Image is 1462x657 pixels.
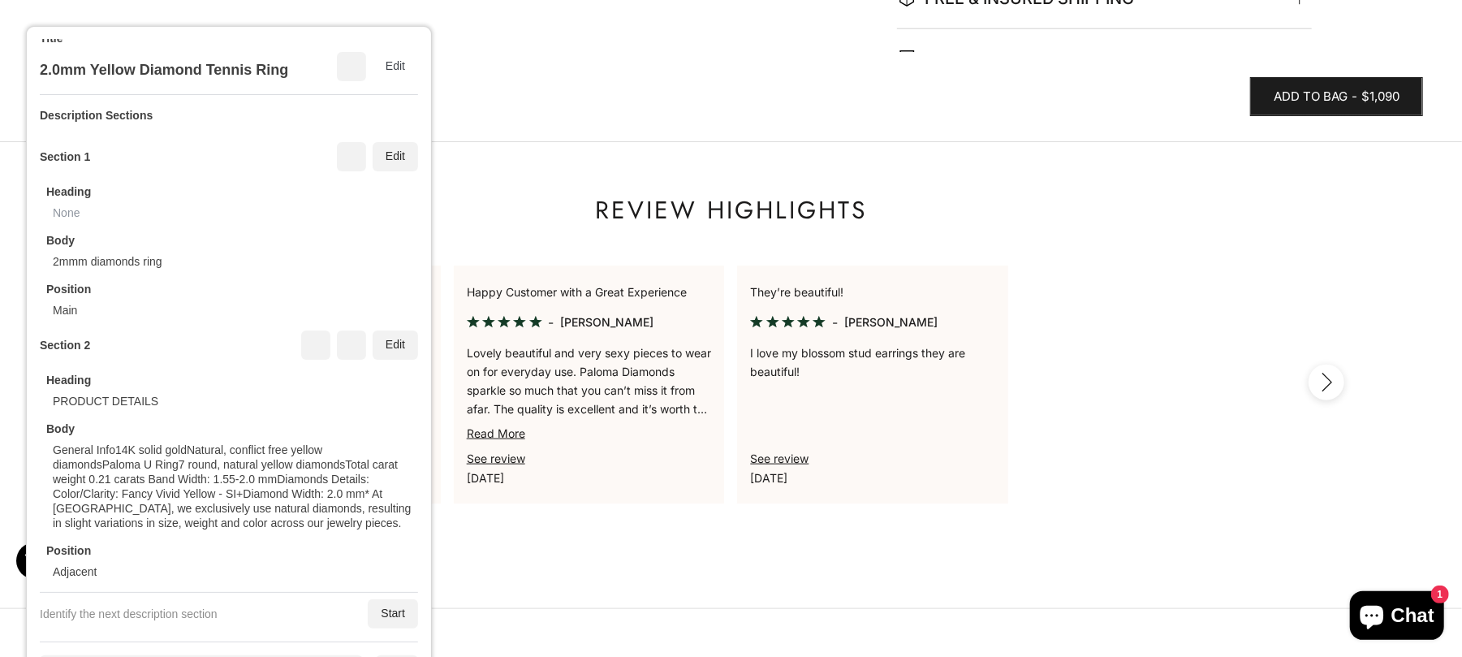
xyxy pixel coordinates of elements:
p: They’re beautiful! [750,283,995,301]
span: RETURNS & WARRANTY [897,45,1113,73]
p: [PERSON_NAME] [561,313,654,332]
div: Delete [337,52,366,81]
div: 2mmm diamonds ring [53,254,162,269]
inbox-online-store-chat: Shopify online store chat [1345,591,1449,644]
div: Section 2 [40,338,90,352]
span: Add to bag [1274,87,1348,107]
a: Read More [467,426,525,440]
div: 2.0mm Yellow Diamond Tennis Ring [40,61,288,79]
p: I love my blossom stud earrings they are beautiful! [750,344,995,381]
div: Position [46,543,91,558]
div: - [549,312,554,333]
div: Delete [337,142,366,171]
div: Edit [373,331,418,360]
p: [DATE] [750,469,995,487]
div: General Info14K solid goldNatural, conflict free yellow diamondsPaloma U Ring7 round, natural yel... [53,443,412,530]
div: PRODUCT DETAILS [53,394,158,408]
p: Review highlights [595,194,867,227]
p: Happy Customer with a Great Experience [467,283,712,301]
a: Paloma Reviews [467,452,525,465]
div: Description Sections [40,108,153,123]
div: Heading [46,373,91,387]
p: [PERSON_NAME] [844,313,938,332]
div: Body [46,233,75,248]
div: Heading [46,184,91,199]
div: Position [46,282,91,296]
div: Start [368,599,418,629]
div: Edit [373,142,418,171]
div: Section 1 [40,149,90,164]
div: Edit [373,52,418,81]
div: Main [53,303,77,318]
span: $1,090 [1361,87,1399,107]
div: Adjacent [53,564,97,579]
button: Add to bag-$1,090 [1250,77,1423,116]
div: - [832,312,838,333]
div: None [53,205,80,220]
p: Lovely beautiful and very sexy pieces to wear on for everyday use. Paloma Diamonds sparkle so muc... [467,344,712,418]
div: Identify the next description section [40,607,218,621]
div: Body [46,421,75,436]
summary: RETURNS & WARRANTY [897,29,1312,89]
p: [DATE] [467,469,712,487]
div: Delete [337,331,366,360]
a: Paloma Reviews [750,452,809,465]
div: Move up [301,331,330,360]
